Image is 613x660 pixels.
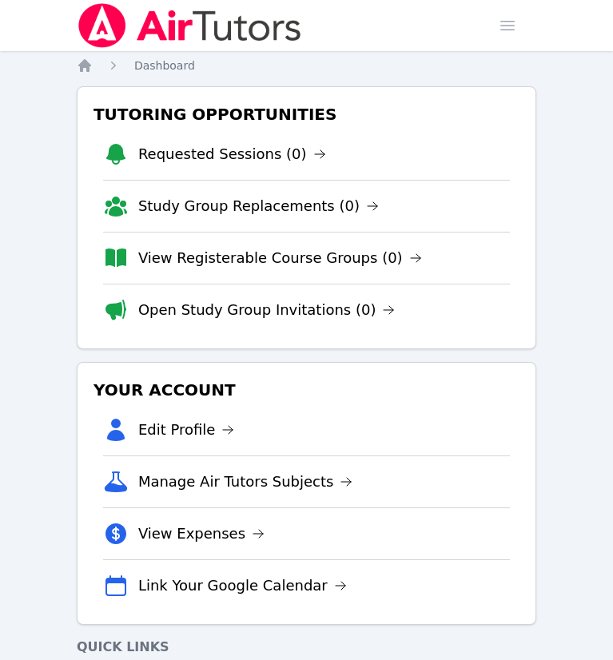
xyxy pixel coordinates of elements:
nav: Breadcrumb [77,58,536,74]
a: Open Study Group Invitations (0) [138,299,396,321]
a: View Expenses [138,523,265,545]
img: Air Tutors [77,3,303,48]
a: View Registerable Course Groups (0) [138,247,422,269]
a: Requested Sessions (0) [138,143,326,165]
a: Manage Air Tutors Subjects [138,471,353,493]
a: Edit Profile [138,419,235,441]
a: Dashboard [134,58,195,74]
span: Dashboard [134,59,195,72]
h3: Tutoring Opportunities [90,100,523,129]
a: Study Group Replacements (0) [138,195,379,217]
a: Link Your Google Calendar [138,575,347,597]
h3: Your Account [90,376,523,404]
h4: Quick Links [77,638,536,657]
